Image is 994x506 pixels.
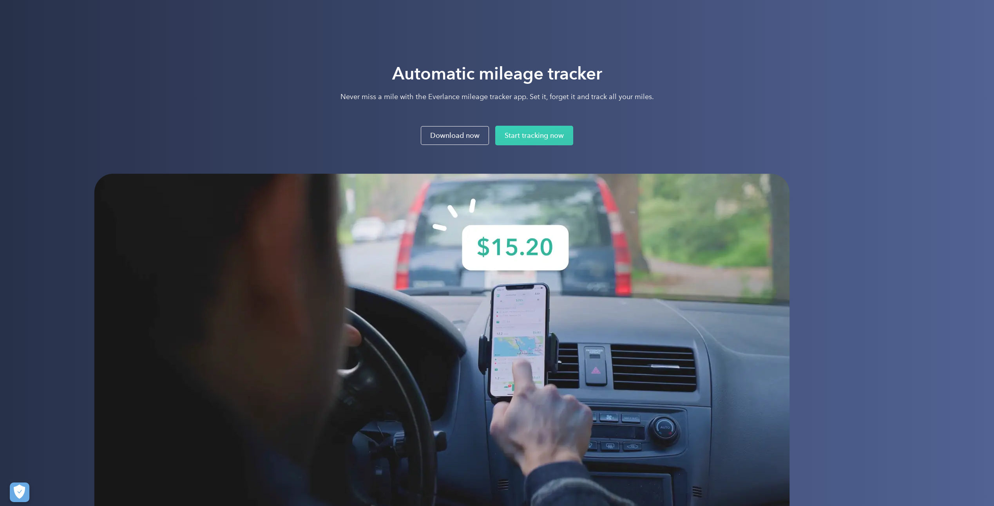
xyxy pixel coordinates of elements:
a: Start tracking now [495,126,573,145]
a: Download now [421,126,489,145]
button: Cookies Settings [10,483,29,502]
h1: Automatic mileage tracker [340,63,654,85]
p: Never miss a mile with the Everlance mileage tracker app. Set it, forget it and track all your mi... [340,92,654,101]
